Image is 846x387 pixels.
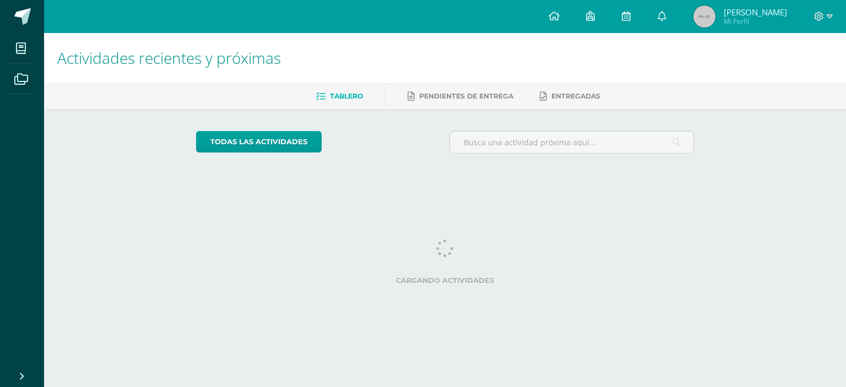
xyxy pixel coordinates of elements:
[551,92,600,100] span: Entregadas
[196,276,695,285] label: Cargando actividades
[724,17,787,26] span: Mi Perfil
[330,92,363,100] span: Tablero
[724,7,787,18] span: [PERSON_NAME]
[450,132,694,153] input: Busca una actividad próxima aquí...
[316,88,363,105] a: Tablero
[419,92,513,100] span: Pendientes de entrega
[540,88,600,105] a: Entregadas
[57,47,281,68] span: Actividades recientes y próximas
[408,88,513,105] a: Pendientes de entrega
[196,131,322,152] a: todas las Actividades
[693,6,715,28] img: 45x45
